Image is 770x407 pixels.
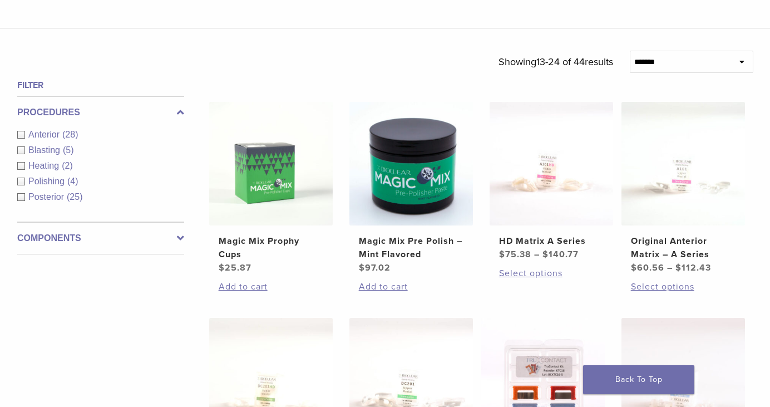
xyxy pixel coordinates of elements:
[542,249,549,260] span: $
[542,249,579,260] bdi: 140.77
[498,51,613,74] p: Showing results
[359,262,391,273] bdi: 97.02
[17,106,184,119] label: Procedures
[62,161,73,170] span: (2)
[631,234,736,261] h2: Original Anterior Matrix – A Series
[499,267,604,280] a: Select options for “HD Matrix A Series”
[28,145,63,155] span: Blasting
[499,234,604,248] h2: HD Matrix A Series
[28,192,67,202] span: Posterior
[209,102,333,225] img: Magic Mix Prophy Cups
[63,145,74,155] span: (5)
[499,249,505,260] span: $
[534,249,540,260] span: –
[359,280,464,293] a: Add to cart: “Magic Mix Pre Polish - Mint Flavored”
[359,234,464,261] h2: Magic Mix Pre Polish – Mint Flavored
[583,365,694,394] a: Back To Top
[631,262,664,273] bdi: 60.56
[490,102,613,261] a: HD Matrix A SeriesHD Matrix A Series
[631,262,637,273] span: $
[536,56,585,68] span: 13-24 of 44
[499,249,531,260] bdi: 75.38
[28,176,67,186] span: Polishing
[675,262,682,273] span: $
[17,232,184,245] label: Components
[17,79,184,92] h4: Filter
[621,102,745,274] a: Original Anterior Matrix - A SeriesOriginal Anterior Matrix – A Series
[631,280,736,293] a: Select options for “Original Anterior Matrix - A Series”
[219,280,324,293] a: Add to cart: “Magic Mix Prophy Cups”
[209,102,333,274] a: Magic Mix Prophy CupsMagic Mix Prophy Cups $25.87
[667,262,673,273] span: –
[67,192,82,202] span: (25)
[621,102,745,225] img: Original Anterior Matrix - A Series
[62,130,78,139] span: (28)
[67,176,78,186] span: (4)
[219,262,251,273] bdi: 25.87
[490,102,613,225] img: HD Matrix A Series
[28,130,62,139] span: Anterior
[359,262,365,273] span: $
[219,262,225,273] span: $
[219,234,324,261] h2: Magic Mix Prophy Cups
[349,102,473,225] img: Magic Mix Pre Polish - Mint Flavored
[675,262,711,273] bdi: 112.43
[349,102,473,274] a: Magic Mix Pre Polish - Mint FlavoredMagic Mix Pre Polish – Mint Flavored $97.02
[28,161,62,170] span: Heating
